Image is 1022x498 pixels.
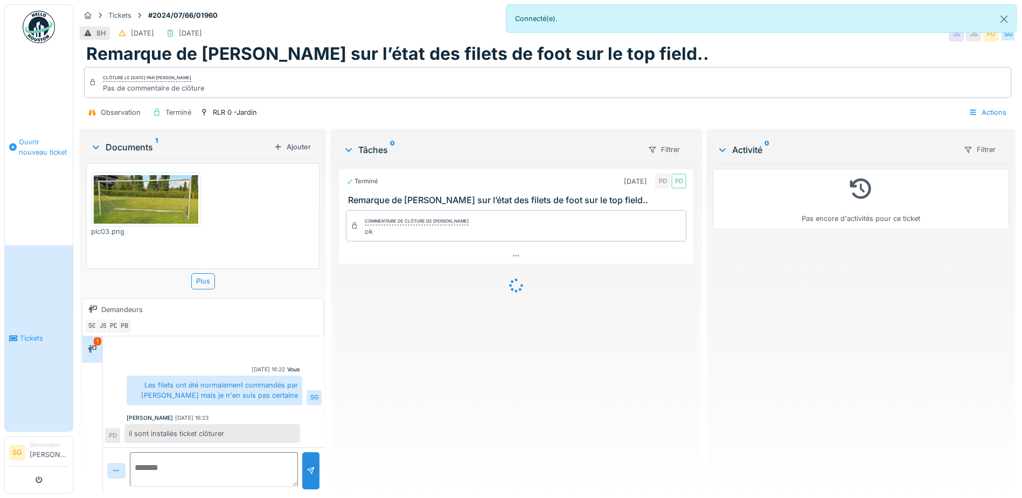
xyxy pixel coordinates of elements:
div: JS [95,319,110,334]
img: Badge_color-CXgf-gQk.svg [23,11,55,43]
div: Vous [287,365,300,373]
div: Demandeurs [101,305,143,315]
div: Filtrer [959,142,1000,157]
div: Tâches [343,143,639,156]
strong: #2024/07/66/01960 [144,10,222,20]
div: Commentaire de clôture de [PERSON_NAME] [365,218,469,225]
div: Filtrer [643,142,685,157]
div: PD [105,428,120,443]
sup: 0 [764,143,769,156]
div: PD [671,174,686,189]
a: Ouvrir nouveau ticket [5,49,73,245]
div: ok [365,226,469,237]
div: 8H [96,28,106,38]
div: [DATE] 16:22 [252,365,285,373]
li: SG [9,445,25,461]
div: RLR 0 -Jardin [213,107,257,117]
div: Demandeur [30,441,68,449]
div: Ajouter [269,140,315,154]
div: pic03.png [91,226,201,237]
img: unkg1grnt5nruff529ci608yuggn [94,175,198,224]
div: [PERSON_NAME] [127,414,173,422]
div: SG [307,390,322,405]
div: JS [949,26,964,41]
div: Tickets [108,10,131,20]
h3: Remarque de [PERSON_NAME] sur l’état des filets de foot sur le top field.. [348,195,689,205]
div: PB [117,319,132,334]
button: Close [992,5,1016,33]
div: [DATE] [624,176,647,186]
div: Terminé [165,107,191,117]
sup: 1 [155,141,158,154]
a: SG Demandeur[PERSON_NAME] [9,441,68,467]
div: [DATE] [179,28,202,38]
div: PD [106,319,121,334]
div: Activité [717,143,955,156]
div: il sont installés ticket clôturer [124,424,300,443]
div: Clôturé le [DATE] par [PERSON_NAME] [103,74,191,82]
div: PD [655,174,670,189]
div: Pas encore d'activités pour ce ticket [720,174,1002,224]
a: Tickets [5,245,73,431]
div: [DATE] [131,28,154,38]
h1: Remarque de [PERSON_NAME] sur l’état des filets de foot sur le top field.. [86,44,709,64]
li: [PERSON_NAME] [30,441,68,464]
div: Plus [191,273,215,289]
div: Actions [964,105,1011,120]
div: PD [983,26,998,41]
sup: 0 [390,143,395,156]
div: Terminé [346,177,378,186]
div: SG [85,319,100,334]
span: Tickets [20,333,68,343]
div: Observation [101,107,141,117]
div: SG [1000,26,1016,41]
div: Documents [91,141,269,154]
span: Ouvrir nouveau ticket [19,137,68,157]
div: JS [966,26,981,41]
div: Pas de commentaire de clôture [103,83,204,93]
div: Connecté(e). [506,4,1017,33]
div: 1 [94,337,101,345]
div: [DATE] 16:23 [175,414,208,422]
div: Les filets ont été normalement commandés par [PERSON_NAME] mais je n'en suis pas certaine [127,376,302,405]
